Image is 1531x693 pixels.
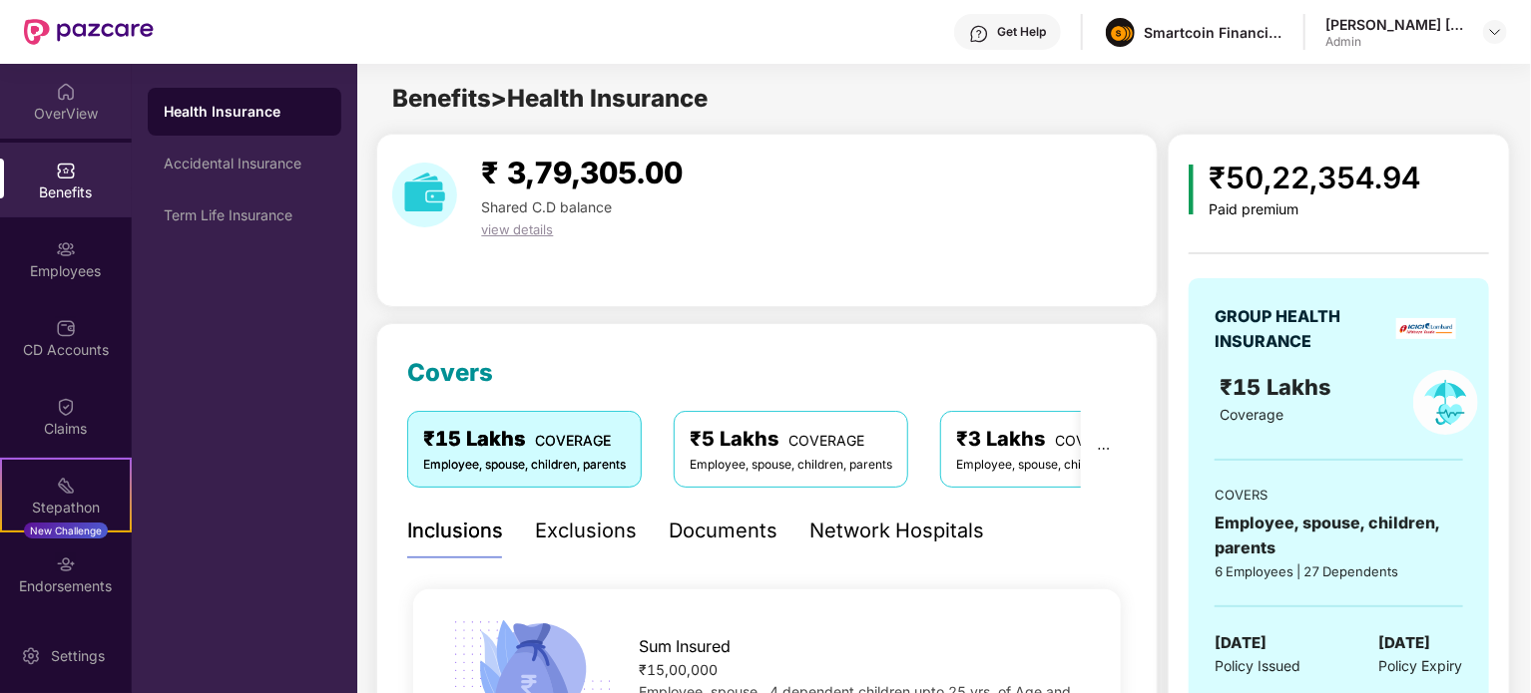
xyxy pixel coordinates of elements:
[1221,406,1284,423] span: Coverage
[56,82,76,102] img: svg+xml;base64,PHN2ZyBpZD0iSG9tZSIgeG1sbnM9Imh0dHA6Ly93d3cudzMub3JnLzIwMDAvc3ZnIiB3aWR0aD0iMjAiIG...
[1210,201,1421,218] div: Paid premium
[1106,18,1135,47] img: image%20(1).png
[481,155,683,190] span: ₹ 3,79,305.00
[56,554,76,574] img: svg+xml;base64,PHN2ZyBpZD0iRW5kb3JzZW1lbnRzIiB4bWxucz0iaHR0cDovL3d3dy53My5vcmcvMjAwMC9zdmciIHdpZH...
[809,516,984,546] div: Network Hospitals
[639,634,731,659] span: Sum Insured
[1215,511,1462,560] div: Employee, spouse, children, parents
[1379,631,1431,655] span: [DATE]
[1189,165,1194,214] img: icon
[24,19,154,45] img: New Pazcare Logo
[392,84,708,113] span: Benefits > Health Insurance
[1379,655,1463,677] span: Policy Expiry
[1144,23,1283,42] div: Smartcoin Financials Private Limited
[481,221,553,237] span: view details
[2,498,130,518] div: Stepathon
[1221,374,1338,400] span: ₹15 Lakhs
[956,456,1159,475] div: Employee, spouse, children, parents
[56,239,76,259] img: svg+xml;base64,PHN2ZyBpZD0iRW1wbG95ZWVzIiB4bWxucz0iaHR0cDovL3d3dy53My5vcmcvMjAwMC9zdmciIHdpZHRoPS...
[1215,304,1389,354] div: GROUP HEALTH INSURANCE
[1215,561,1462,581] div: 6 Employees | 27 Dependents
[1081,411,1127,487] button: ellipsis
[481,198,612,215] span: Shared C.D balance
[1210,155,1421,201] div: ₹50,22,354.94
[24,522,108,538] div: New Challenge
[407,516,503,546] div: Inclusions
[423,456,626,475] div: Employee, spouse, children, parents
[639,659,1089,681] div: ₹15,00,000
[1215,631,1267,655] span: [DATE]
[669,516,777,546] div: Documents
[21,646,41,666] img: svg+xml;base64,PHN2ZyBpZD0iU2V0dGluZy0yMHgyMCIgeG1sbnM9Imh0dHA6Ly93d3cudzMub3JnLzIwMDAvc3ZnIiB3aW...
[535,516,637,546] div: Exclusions
[690,424,892,455] div: ₹5 Lakhs
[1413,370,1478,435] img: policyIcon
[969,24,989,44] img: svg+xml;base64,PHN2ZyBpZD0iSGVscC0zMngzMiIgeG1sbnM9Imh0dHA6Ly93d3cudzMub3JnLzIwMDAvc3ZnIiB3aWR0aD...
[1325,15,1465,34] div: [PERSON_NAME] [PERSON_NAME]
[1097,442,1111,456] span: ellipsis
[45,646,111,666] div: Settings
[1215,655,1300,677] span: Policy Issued
[164,102,325,122] div: Health Insurance
[56,318,76,338] img: svg+xml;base64,PHN2ZyBpZD0iQ0RfQWNjb3VudHMiIGRhdGEtbmFtZT0iQ0QgQWNjb3VudHMiIHhtbG5zPSJodHRwOi8vd3...
[956,424,1159,455] div: ₹3 Lakhs
[690,456,892,475] div: Employee, spouse, children, parents
[56,476,76,496] img: svg+xml;base64,PHN2ZyB4bWxucz0iaHR0cDovL3d3dy53My5vcmcvMjAwMC9zdmciIHdpZHRoPSIyMSIgaGVpZ2h0PSIyMC...
[423,424,626,455] div: ₹15 Lakhs
[1215,485,1462,505] div: COVERS
[1487,24,1503,40] img: svg+xml;base64,PHN2ZyBpZD0iRHJvcGRvd24tMzJ4MzIiIHhtbG5zPSJodHRwOi8vd3d3LnczLm9yZy8yMDAwL3N2ZyIgd2...
[164,156,325,172] div: Accidental Insurance
[56,397,76,417] img: svg+xml;base64,PHN2ZyBpZD0iQ2xhaW0iIHhtbG5zPSJodHRwOi8vd3d3LnczLm9yZy8yMDAwL3N2ZyIgd2lkdGg9IjIwIi...
[1325,34,1465,50] div: Admin
[392,163,457,227] img: download
[56,161,76,180] img: svg+xml;base64,PHN2ZyBpZD0iQmVuZWZpdHMiIHhtbG5zPSJodHRwOi8vd3d3LnczLm9yZy8yMDAwL3N2ZyIgd2lkdGg9Ij...
[997,24,1046,40] div: Get Help
[1396,318,1456,339] img: insurerLogo
[1055,432,1131,449] span: COVERAGE
[535,432,611,449] span: COVERAGE
[407,358,493,387] span: Covers
[164,207,325,223] div: Term Life Insurance
[788,432,864,449] span: COVERAGE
